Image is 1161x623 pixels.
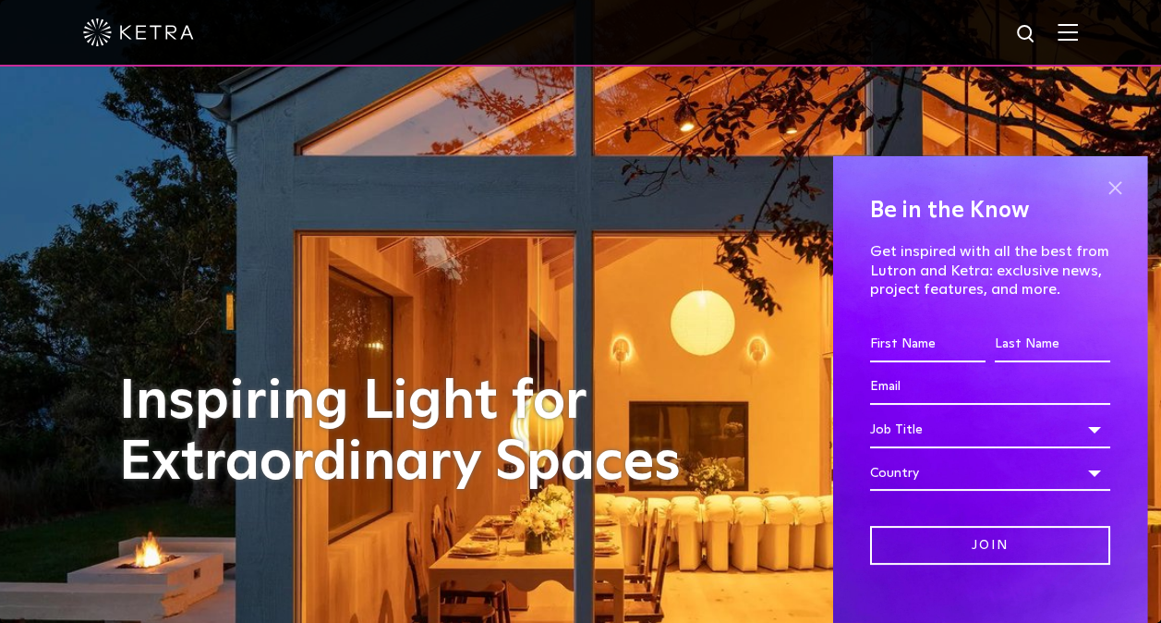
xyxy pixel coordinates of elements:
img: search icon [1015,23,1038,46]
img: Hamburger%20Nav.svg [1058,23,1078,41]
h1: Inspiring Light for Extraordinary Spaces [119,372,720,494]
div: Country [870,456,1110,491]
img: ketra-logo-2019-white [83,18,194,46]
div: Job Title [870,412,1110,447]
input: Last Name [995,327,1110,362]
input: Join [870,526,1110,566]
h4: Be in the Know [870,193,1110,228]
p: Get inspired with all the best from Lutron and Ketra: exclusive news, project features, and more. [870,242,1110,299]
input: Email [870,370,1110,405]
input: First Name [870,327,986,362]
